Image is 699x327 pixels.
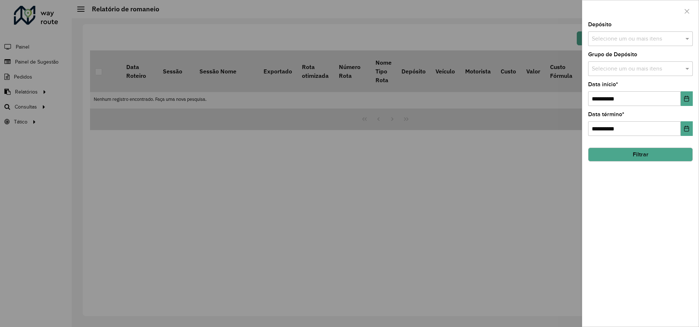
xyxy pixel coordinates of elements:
label: Data início [588,80,618,89]
label: Grupo de Depósito [588,50,637,59]
label: Depósito [588,20,612,29]
button: Choose Date [681,91,693,106]
button: Filtrar [588,148,693,161]
button: Choose Date [681,121,693,136]
label: Data término [588,110,624,119]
